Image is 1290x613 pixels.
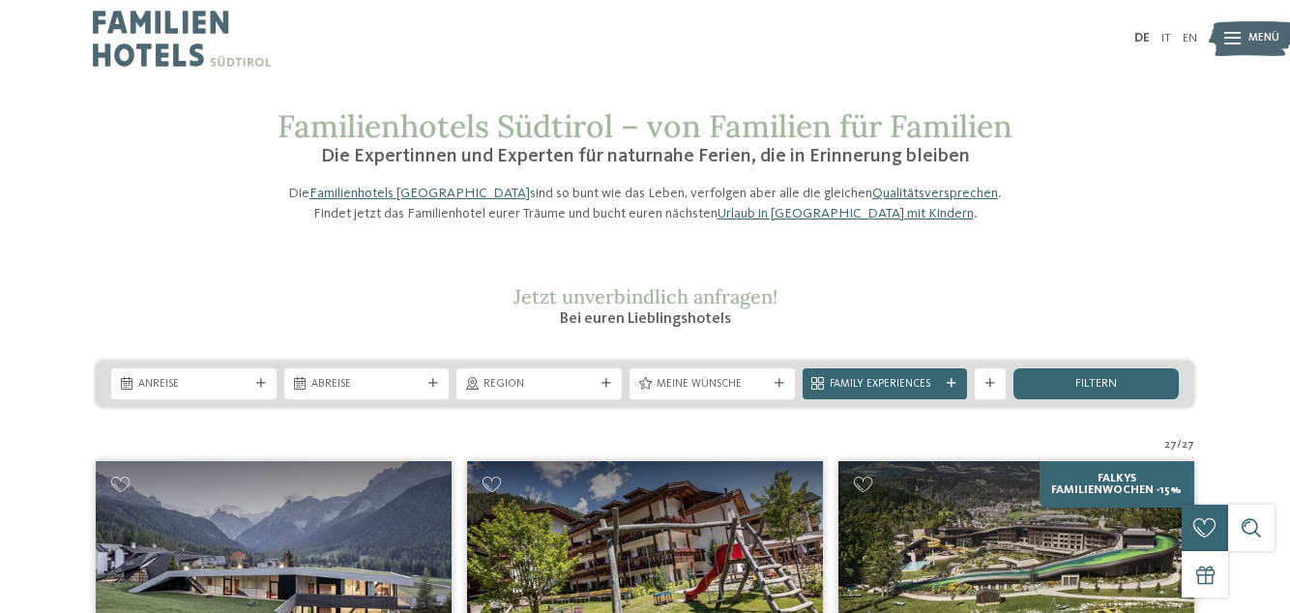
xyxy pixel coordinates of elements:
[513,284,777,308] span: Jetzt unverbindlich anfragen!
[309,187,530,200] a: Familienhotels [GEOGRAPHIC_DATA]
[138,377,249,393] span: Anreise
[1164,438,1177,453] span: 27
[311,377,423,393] span: Abreise
[1248,31,1279,46] span: Menü
[1177,438,1182,453] span: /
[1182,438,1194,453] span: 27
[278,106,1012,146] span: Familienhotels Südtirol – von Familien für Familien
[872,187,998,200] a: Qualitätsversprechen
[718,207,974,220] a: Urlaub in [GEOGRAPHIC_DATA] mit Kindern
[278,184,1012,222] p: Die sind so bunt wie das Leben, verfolgen aber alle die gleichen . Findet jetzt das Familienhotel...
[1161,32,1171,44] a: IT
[484,377,595,393] span: Region
[830,377,941,393] span: Family Experiences
[1134,32,1150,44] a: DE
[1183,32,1197,44] a: EN
[657,377,768,393] span: Meine Wünsche
[1075,378,1117,391] span: filtern
[321,147,970,166] span: Die Expertinnen und Experten für naturnahe Ferien, die in Erinnerung bleiben
[560,311,731,327] span: Bei euren Lieblingshotels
